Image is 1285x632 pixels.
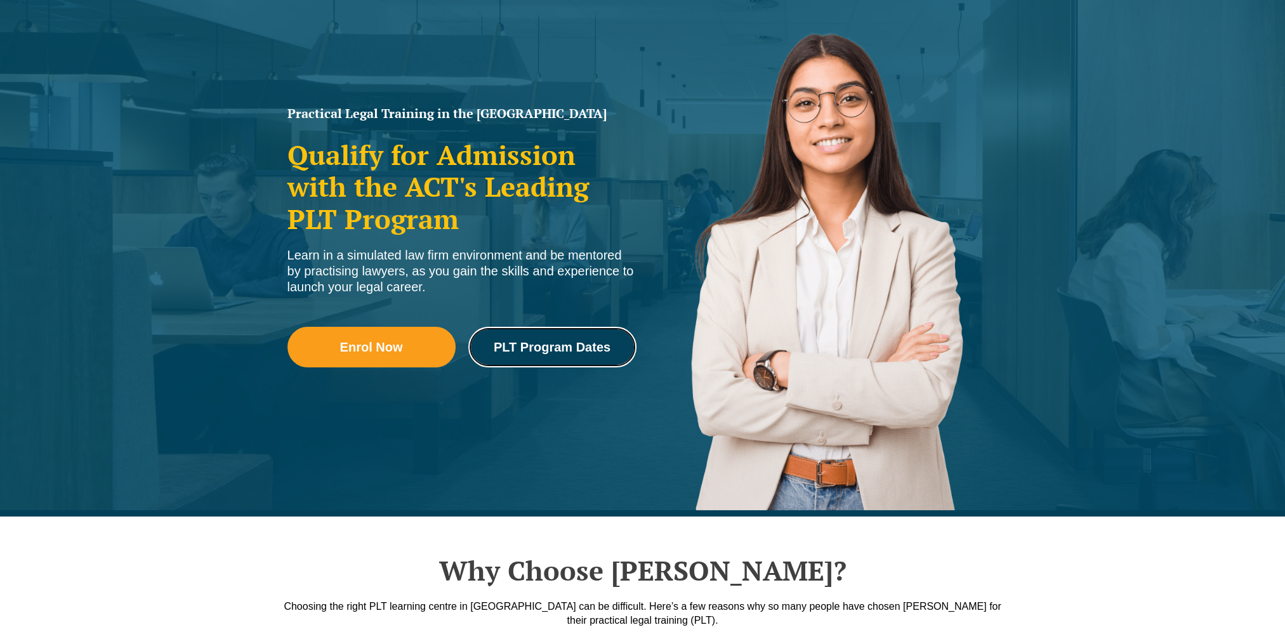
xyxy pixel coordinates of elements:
h1: Practical Legal Training in the [GEOGRAPHIC_DATA] [287,107,636,120]
a: PLT Program Dates [468,327,636,367]
div: Choosing the right PLT learning centre in [GEOGRAPHIC_DATA] can be difficult. Here’s a few reason... [281,600,1005,628]
div: Learn in a simulated law firm environment and be mentored by practising lawyers, as you gain the ... [287,247,636,295]
span: PLT Program Dates [494,341,610,353]
a: Enrol Now [287,327,456,367]
span: Enrol Now [340,341,403,353]
h2: Why Choose [PERSON_NAME]? [281,555,1005,586]
h2: Qualify for Admission with the ACT's Leading PLT Program [287,139,636,235]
